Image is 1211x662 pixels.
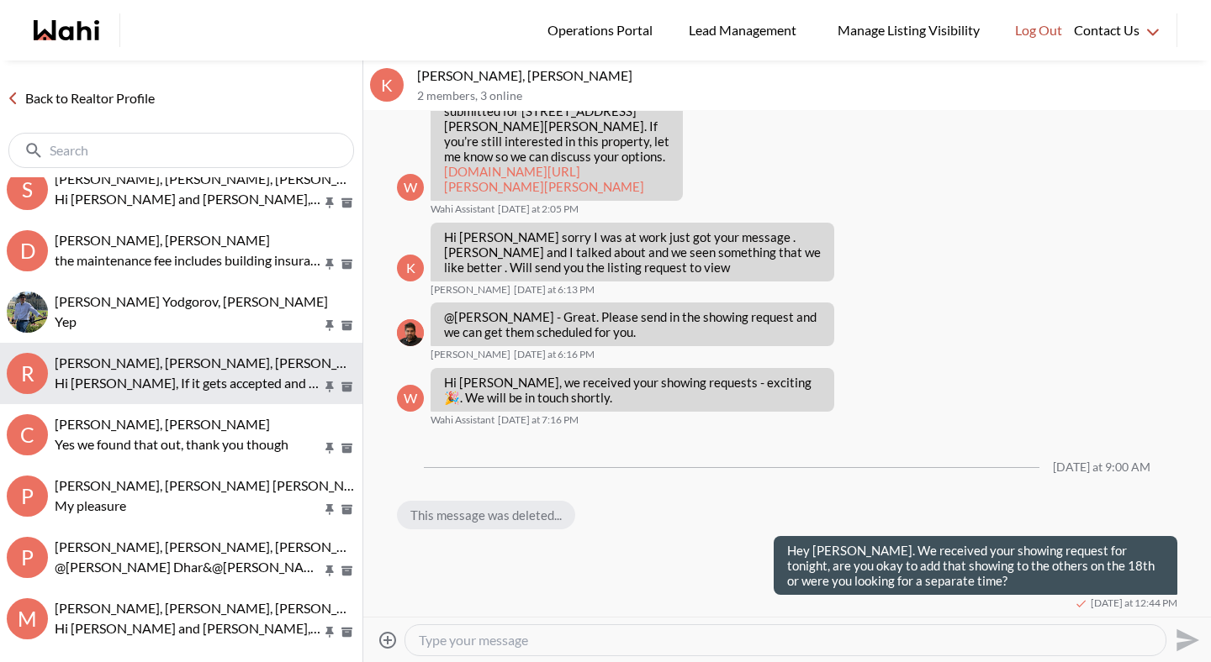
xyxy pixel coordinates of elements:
input: Search [50,142,316,159]
div: R [7,353,48,394]
div: This message was deleted... [397,501,575,529]
img: F [397,319,424,346]
button: Send [1166,621,1204,659]
p: Yep [55,312,322,332]
span: [PERSON_NAME], [PERSON_NAME], [PERSON_NAME] [55,600,380,616]
span: [PERSON_NAME], [PERSON_NAME], [PERSON_NAME] [55,355,380,370]
div: D [7,230,48,271]
div: W [397,174,424,201]
p: [PERSON_NAME], [PERSON_NAME] [417,67,1204,84]
button: Pin [322,196,337,210]
span: [PERSON_NAME] [431,283,510,297]
span: Wahi Assistant [431,202,494,216]
span: Wahi Assistant [431,413,494,427]
p: Hi [PERSON_NAME] and [PERSON_NAME], an offer has been submitted for [STREET_ADDRESS][PERSON_NAME]... [55,189,322,209]
div: Faraz Azam [397,319,424,346]
p: the maintenance fee includes building insurance, parking, and common elements. Common elements ty... [55,250,322,271]
div: W [397,385,424,412]
button: Archive [338,441,356,455]
time: 2025-09-16T23:16:03.433Z [498,413,579,427]
div: K [370,68,404,102]
img: D [7,292,48,333]
span: [PERSON_NAME], [PERSON_NAME] [55,416,270,432]
div: S [7,169,48,210]
p: My pleasure [55,496,322,516]
button: Archive [338,625,356,639]
div: K [397,255,424,281]
div: P [7,475,48,517]
p: Hi [PERSON_NAME], an offer has been submitted for [STREET_ADDRESS][PERSON_NAME][PERSON_NAME]. If ... [444,88,669,194]
span: [PERSON_NAME], [PERSON_NAME], [PERSON_NAME] [55,539,380,554]
button: Archive [338,318,356,333]
span: Lead Management [689,19,802,41]
span: [PERSON_NAME] Yodgorov, [PERSON_NAME] [55,293,328,309]
div: M [7,598,48,639]
textarea: Type your message [419,632,1152,649]
div: C [7,414,48,455]
a: Wahi homepage [34,20,99,40]
time: 2025-09-16T22:13:05.573Z [514,283,595,297]
button: Archive [338,564,356,578]
p: Yes we found that out, thank you though [55,434,322,454]
button: Pin [322,502,337,517]
p: 2 members , 3 online [417,89,1204,103]
div: P [7,537,48,578]
p: Hi [PERSON_NAME] sorry I was at work just got your message . [PERSON_NAME] and I talked about and... [444,229,821,275]
span: Operations Portal [547,19,658,41]
button: Pin [322,564,337,578]
p: @[PERSON_NAME] - Great. Please send in the showing request and we can get them scheduled for you. [444,309,821,339]
button: Archive [338,257,356,271]
a: [DOMAIN_NAME][URL][PERSON_NAME][PERSON_NAME] [444,164,644,194]
button: Archive [338,502,356,517]
button: Archive [338,380,356,394]
p: Hi [PERSON_NAME] and [PERSON_NAME], we hope you enjoyed your showings! Did the properties meet yo... [55,618,322,638]
button: Archive [338,196,356,210]
p: Hi [PERSON_NAME], If it gets accepted and goes firm, we’ll be sure to update you once the sale pr... [55,373,322,393]
p: @[PERSON_NAME] Dhar&@[PERSON_NAME] Good morning this is [PERSON_NAME] here [PERSON_NAME] showing ... [55,557,322,577]
span: Log Out [1015,19,1062,41]
span: [PERSON_NAME], [PERSON_NAME] [55,232,270,248]
span: [PERSON_NAME], [PERSON_NAME], [PERSON_NAME] [55,171,380,187]
time: 2025-09-16T18:05:30.853Z [498,202,579,216]
span: [PERSON_NAME], [PERSON_NAME] [PERSON_NAME] [55,477,378,493]
span: 🎉 [444,390,460,405]
button: Pin [322,257,337,271]
time: 2025-09-17T16:44:00.130Z [1091,596,1177,610]
span: [PERSON_NAME] [431,348,510,361]
button: Pin [322,380,337,394]
button: Pin [322,625,337,639]
button: Pin [322,318,337,333]
span: Manage Listing Visibility [833,19,985,41]
div: Damir Yodgorov, Michelle [7,292,48,333]
button: Pin [322,441,337,455]
p: Hey [PERSON_NAME]. We received your showing request for tonight, are you okay to add that showing... [787,543,1164,588]
p: Hi [PERSON_NAME], we received your showing requests - exciting . We will be in touch shortly. [444,375,821,405]
time: 2025-09-16T22:16:59.986Z [514,348,595,361]
div: [DATE] at 9:00 AM [1053,460,1150,475]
